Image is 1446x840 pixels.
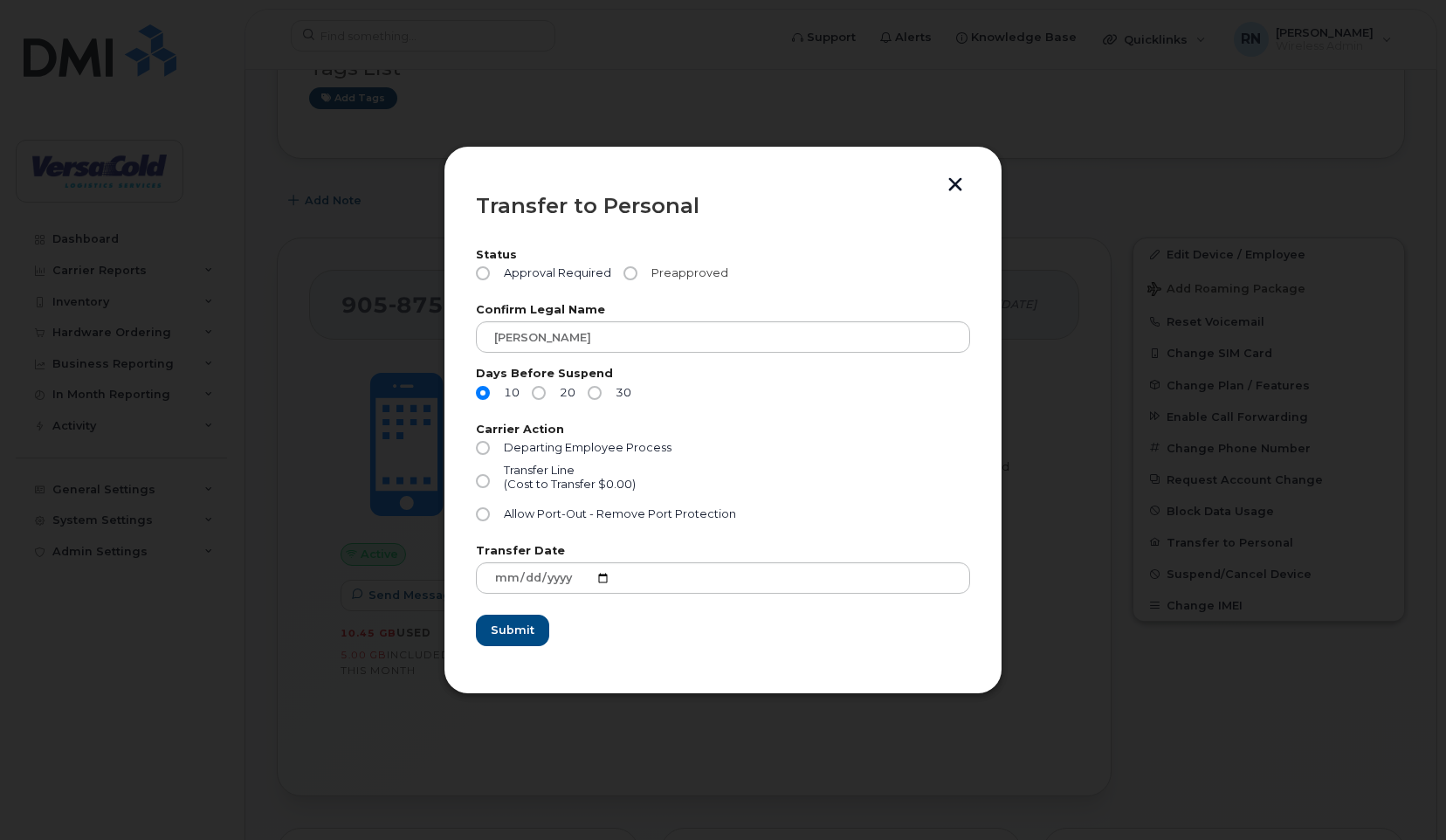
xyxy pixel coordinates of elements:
span: Departing Employee Process [504,441,671,454]
input: Transfer Line(Cost to Transfer $0.00) [476,474,490,488]
label: Confirm Legal Name [476,305,970,316]
label: Transfer Date [476,546,970,557]
label: Carrier Action [476,424,970,436]
span: 30 [609,386,631,400]
button: Submit [476,615,549,646]
div: (Cost to Transfer $0.00) [504,478,636,492]
input: Approval Required [476,266,490,280]
span: Allow Port-Out - Remove Port Protection [504,507,736,520]
span: Submit [491,622,534,638]
span: Approval Required [497,266,611,280]
input: 30 [588,386,602,400]
div: Transfer to Personal [476,196,970,217]
input: 10 [476,386,490,400]
input: Allow Port-Out - Remove Port Protection [476,507,490,521]
span: Transfer Line [504,464,575,477]
span: Preapproved [644,266,728,280]
label: Days Before Suspend [476,368,970,380]
span: 10 [497,386,520,400]
input: Departing Employee Process [476,441,490,455]
span: 20 [553,386,575,400]
label: Status [476,250,970,261]
input: 20 [532,386,546,400]
input: Preapproved [623,266,637,280]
